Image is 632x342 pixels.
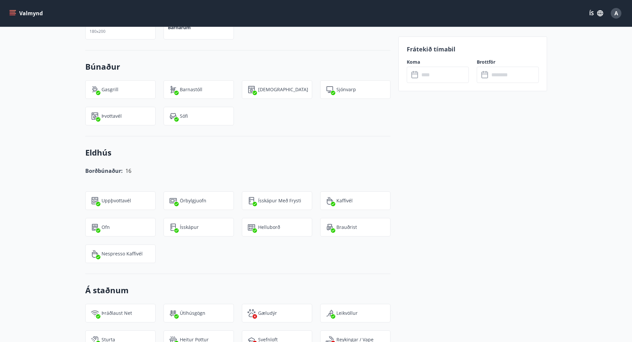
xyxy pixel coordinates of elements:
[258,86,308,93] p: [DEMOGRAPHIC_DATA]
[608,5,624,21] button: A
[180,224,199,231] p: Ísskápur
[85,61,390,72] h3: Búnaður
[90,29,105,34] span: 180x200
[614,10,618,17] span: A
[102,310,132,316] p: Þráðlaust net
[247,197,255,205] img: CeBo16TNt2DMwKWDoQVkwc0rPfUARCXLnVWH1QgS.svg
[477,59,539,65] label: Brottför
[258,310,277,316] p: Gæludýr
[180,113,188,119] p: Sófi
[91,112,99,120] img: Dl16BY4EX9PAW649lg1C3oBuIaAsR6QVDQBO2cTm.svg
[407,45,539,53] p: Frátekið tímabil
[91,309,99,317] img: HJRyFFsYp6qjeUYhR4dAD8CaCEsnIFYZ05miwXoh.svg
[168,24,191,31] p: Barnarúm
[85,285,390,296] h3: Á staðnum
[336,310,358,316] p: Leikvöllur
[247,309,255,317] img: pxcaIm5dSOV3FS4whs1soiYWTwFQvksT25a9J10C.svg
[336,86,356,93] p: Sjónvarp
[586,7,607,19] button: ÍS
[169,309,177,317] img: zl1QXYWpuXQflmynrNOhYvHk3MCGPnvF2zCJrr1J.svg
[258,197,301,204] p: Ísskápur með frysti
[258,224,280,231] p: Helluborð
[125,166,131,175] h6: 16
[407,59,469,65] label: Koma
[169,112,177,120] img: pUbwa0Tr9PZZ78BdsD4inrLmwWm7eGTtsX9mJKRZ.svg
[91,223,99,231] img: zPVQBp9blEdIFer1EsEXGkdLSf6HnpjwYpytJsbc.svg
[85,147,390,158] h3: Eldhús
[180,86,202,93] p: Barnastóll
[85,167,123,174] span: Borðbúnaður:
[336,197,353,204] p: Kaffivél
[180,197,206,204] p: Örbylgjuofn
[102,197,131,204] p: Uppþvottavél
[169,197,177,205] img: WhzojLTXTmGNzu0iQ37bh4OB8HAJRP8FBs0dzKJK.svg
[247,86,255,94] img: hddCLTAnxqFUMr1fxmbGG8zWilo2syolR0f9UjPn.svg
[326,309,334,317] img: qe69Qk1XRHxUS6SlVorqwOSuwvskut3fG79gUJPU.svg
[336,224,357,231] p: Brauðrist
[169,223,177,231] img: Pv2qXYL3wvHGg3gZemBduTsv42as6S3qbJXnUfw9.svg
[102,113,122,119] p: Þvottavél
[247,223,255,231] img: 9R1hYb2mT2cBJz2TGv4EKaumi4SmHMVDNXcQ7C8P.svg
[91,197,99,205] img: 7hj2GulIrg6h11dFIpsIzg8Ak2vZaScVwTihwv8g.svg
[169,86,177,94] img: ro1VYixuww4Qdd7lsw8J65QhOwJZ1j2DOUyXo3Mt.svg
[180,310,205,316] p: Útihúsgögn
[91,86,99,94] img: ZXjrS3QKesehq6nQAPjaRuRTI364z8ohTALB4wBr.svg
[326,223,334,231] img: eXskhI6PfzAYYayp6aE5zL2Gyf34kDYkAHzo7Blm.svg
[91,250,99,258] img: 6h163WYZE4rom4WMceCGonWsXLVS3IYQqOKmW8AJ.svg
[326,86,334,94] img: mAminyBEY3mRTAfayxHTq5gfGd6GwGu9CEpuJRvg.svg
[102,86,118,93] p: Gasgrill
[8,7,45,19] button: menu
[326,197,334,205] img: YAuCf2RVBoxcWDOxEIXE9JF7kzGP1ekdDd7KNrAY.svg
[102,224,110,231] p: Ofn
[102,250,143,257] p: Nespresso kaffivél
